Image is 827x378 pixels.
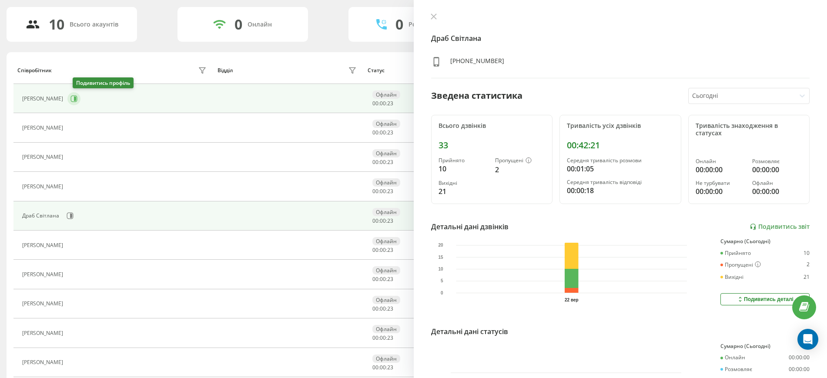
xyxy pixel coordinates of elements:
[372,296,400,304] div: Офлайн
[22,154,65,160] div: [PERSON_NAME]
[696,158,746,164] div: Онлайн
[720,355,745,361] div: Онлайн
[737,296,794,303] div: Подивитись деталі
[720,261,761,268] div: Пропущені
[22,96,65,102] div: [PERSON_NAME]
[380,246,386,254] span: 00
[565,298,579,302] text: 22 вер
[372,364,378,371] span: 00
[720,366,752,372] div: Розмовляє
[789,355,810,361] div: 00:00:00
[720,274,743,280] div: Вихідні
[73,77,134,88] div: Подивитись профіль
[372,266,400,274] div: Офлайн
[387,217,393,224] span: 23
[372,217,378,224] span: 00
[567,185,674,196] div: 00:00:18
[380,305,386,312] span: 00
[372,178,400,187] div: Офлайн
[234,16,242,33] div: 0
[440,291,443,295] text: 0
[372,158,378,166] span: 00
[22,301,65,307] div: [PERSON_NAME]
[372,100,393,107] div: : :
[49,16,64,33] div: 10
[22,242,65,248] div: [PERSON_NAME]
[439,157,489,164] div: Прийнято
[372,306,393,312] div: : :
[380,158,386,166] span: 00
[438,267,443,271] text: 10
[439,164,489,174] div: 10
[372,149,400,157] div: Офлайн
[372,355,400,363] div: Офлайн
[438,243,443,248] text: 20
[807,261,810,268] div: 2
[372,120,400,128] div: Офлайн
[750,223,810,231] a: Подивитись звіт
[431,326,508,337] div: Детальні дані статусів
[387,158,393,166] span: 23
[495,157,545,164] div: Пропущені
[387,364,393,371] span: 23
[372,90,400,99] div: Офлайн
[372,325,400,333] div: Офлайн
[439,122,546,130] div: Всього дзвінків
[372,188,393,194] div: : :
[720,250,751,256] div: Прийнято
[218,67,233,74] div: Відділ
[431,221,509,232] div: Детальні дані дзвінків
[567,122,674,130] div: Тривалість усіх дзвінків
[495,164,545,175] div: 2
[380,334,386,341] span: 00
[372,335,393,341] div: : :
[17,67,52,74] div: Співробітник
[372,276,393,282] div: : :
[387,129,393,136] span: 23
[372,246,378,254] span: 00
[387,100,393,107] span: 23
[372,187,378,195] span: 00
[438,255,443,260] text: 15
[752,186,802,197] div: 00:00:00
[567,140,674,151] div: 00:42:21
[372,208,400,216] div: Офлайн
[372,247,393,253] div: : :
[450,57,504,69] div: [PHONE_NUMBER]
[372,334,378,341] span: 00
[372,218,393,224] div: : :
[567,179,674,185] div: Середня тривалість відповіді
[372,159,393,165] div: : :
[797,329,818,350] div: Open Intercom Messenger
[372,100,378,107] span: 00
[720,343,810,349] div: Сумарно (Сьогодні)
[696,180,746,186] div: Не турбувати
[696,122,803,137] div: Тривалість знаходження в статусах
[372,275,378,283] span: 00
[720,293,810,305] button: Подивитись деталі
[439,180,489,186] div: Вихідні
[431,89,522,102] div: Зведена статистика
[395,16,403,33] div: 0
[752,164,802,175] div: 00:00:00
[372,305,378,312] span: 00
[789,366,810,372] div: 00:00:00
[439,140,546,151] div: 33
[696,186,746,197] div: 00:00:00
[22,125,65,131] div: [PERSON_NAME]
[408,21,451,28] div: Розмовляють
[440,279,443,284] text: 5
[387,187,393,195] span: 23
[567,164,674,174] div: 00:01:05
[368,67,385,74] div: Статус
[380,187,386,195] span: 00
[439,186,489,197] div: 21
[372,365,393,371] div: : :
[380,217,386,224] span: 00
[387,246,393,254] span: 23
[372,237,400,245] div: Офлайн
[752,158,802,164] div: Розмовляє
[380,129,386,136] span: 00
[804,274,810,280] div: 21
[372,129,378,136] span: 00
